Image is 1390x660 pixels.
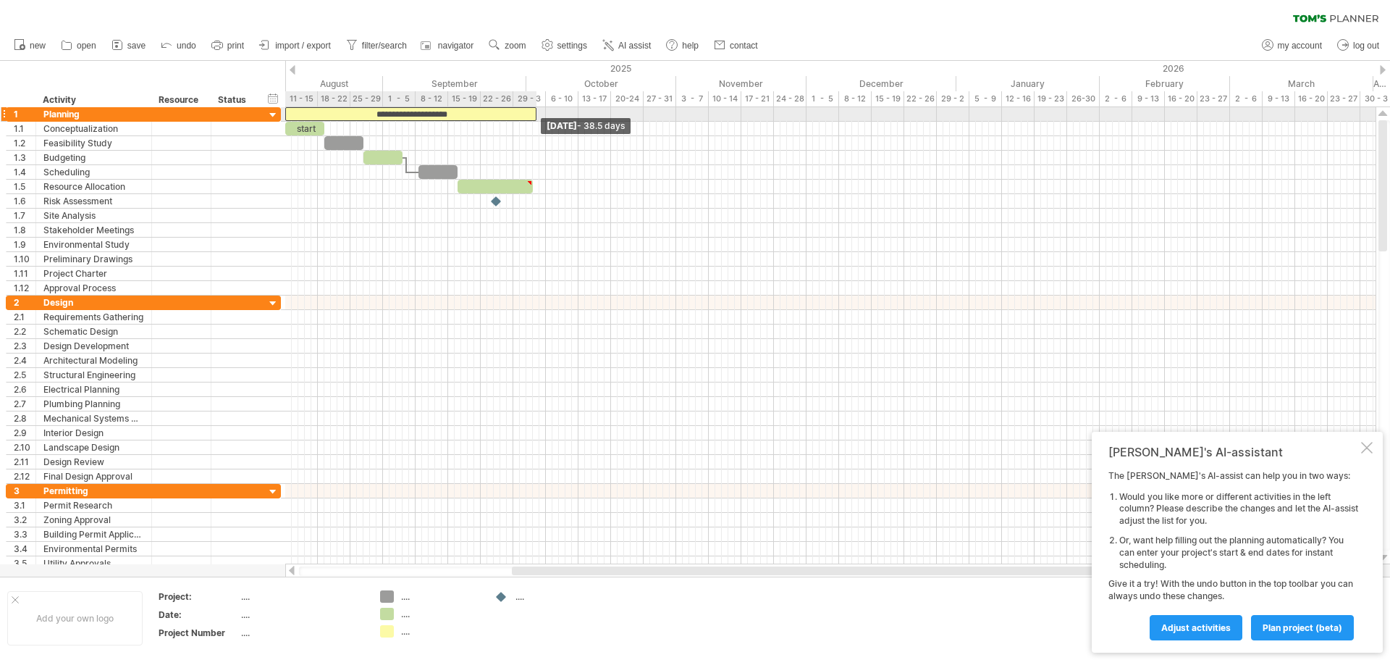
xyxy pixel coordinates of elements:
div: .... [401,625,480,638]
div: 25 - 29 [350,91,383,106]
div: 2.10 [14,440,35,454]
span: navigator [438,41,473,51]
a: open [57,36,101,55]
div: The [PERSON_NAME]'s AI-assist can help you in two ways: Give it a try! With the undo button in th... [1108,470,1358,640]
div: 2.9 [14,426,35,440]
div: 2.7 [14,397,35,411]
div: 3.4 [14,542,35,556]
a: filter/search [342,36,411,55]
div: 1.5 [14,180,35,193]
div: Conceptualization [43,122,144,135]
div: Permitting [43,484,144,498]
a: import / export [256,36,335,55]
span: open [77,41,96,51]
div: March 2026 [1230,76,1373,91]
div: 1.1 [14,122,35,135]
div: 5 - 9 [969,91,1002,106]
a: settings [538,36,591,55]
div: Risk Assessment [43,194,144,208]
a: zoom [485,36,530,55]
div: 22 - 26 [904,91,937,106]
div: .... [241,609,363,621]
div: January 2026 [956,76,1100,91]
div: Architectural Modeling [43,354,144,367]
div: Feasibility Study [43,136,144,150]
div: 2.8 [14,412,35,425]
div: 13 - 17 [578,91,611,106]
div: 29 - 2 [937,91,969,106]
a: contact [710,36,762,55]
div: Activity [43,93,143,107]
div: 1.7 [14,209,35,222]
div: Planning [43,107,144,121]
div: Design Development [43,339,144,353]
div: 3.5 [14,556,35,570]
div: 2.6 [14,383,35,396]
div: Site Analysis [43,209,144,222]
div: 19 - 23 [1035,91,1067,106]
span: import / export [275,41,331,51]
div: 1 - 5 [806,91,839,106]
div: 1 [14,107,35,121]
div: [DATE] [541,118,631,134]
div: Mechanical Systems Design [43,412,144,425]
div: Resource Allocation [43,180,144,193]
div: September 2025 [383,76,526,91]
div: 2.2 [14,325,35,338]
span: contact [730,41,758,51]
div: 1 - 5 [383,91,416,106]
div: Requirements Gathering [43,310,144,324]
a: AI assist [599,36,655,55]
span: save [127,41,146,51]
div: Plumbing Planning [43,397,144,411]
div: 2.1 [14,310,35,324]
div: [PERSON_NAME]'s AI-assistant [1108,445,1358,459]
div: 23 - 27 [1328,91,1360,106]
div: Electrical Planning [43,383,144,396]
a: help [662,36,703,55]
div: November 2025 [676,76,806,91]
div: 26-30 [1067,91,1100,106]
div: 15 - 19 [872,91,904,106]
div: start [285,122,324,135]
div: Environmental Study [43,238,144,251]
div: 3.3 [14,527,35,541]
a: navigator [418,36,478,55]
div: Zoning Approval [43,513,144,527]
div: Resource [159,93,203,107]
div: Permit Research [43,498,144,512]
div: 20-24 [611,91,644,106]
div: Project Number [159,627,238,639]
div: 16 - 20 [1165,91,1197,106]
div: .... [241,590,363,603]
div: 2.11 [14,455,35,469]
div: Scheduling [43,165,144,179]
div: Approval Process [43,281,144,295]
div: 15 - 19 [448,91,481,106]
a: save [108,36,150,55]
span: plan project (beta) [1263,622,1342,633]
div: Interior Design [43,426,144,440]
div: 29 - 3 [513,91,546,106]
div: Building Permit Application [43,527,144,541]
div: 1.4 [14,165,35,179]
a: new [10,36,50,55]
div: .... [401,590,480,603]
div: 12 - 16 [1002,91,1035,106]
div: 11 - 15 [285,91,318,106]
div: Project Charter [43,267,144,280]
div: 9 - 13 [1132,91,1165,106]
div: August 2025 [246,76,383,91]
span: log out [1353,41,1379,51]
div: Design [43,296,144,309]
div: Budgeting [43,151,144,164]
div: 3 [14,484,35,498]
div: 27 - 31 [644,91,676,106]
div: 2 [14,296,35,309]
li: Would you like more or different activities in the left column? Please describe the changes and l... [1119,491,1358,527]
div: 2 - 6 [1100,91,1132,106]
div: 1.8 [14,223,35,237]
div: Landscape Design [43,440,144,454]
a: print [208,36,248,55]
div: 2.3 [14,339,35,353]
